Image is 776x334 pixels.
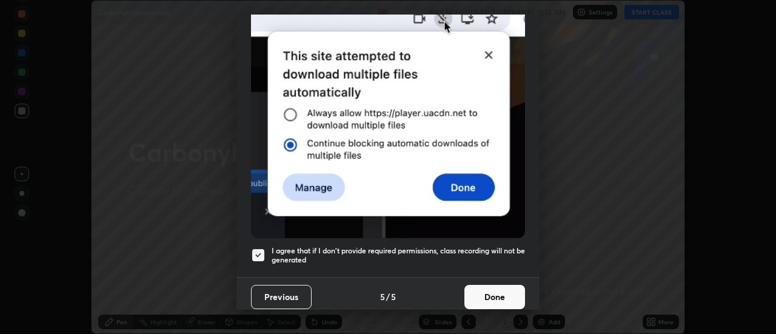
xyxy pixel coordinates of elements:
h4: 5 [380,290,385,303]
h4: 5 [391,290,396,303]
button: Done [464,285,525,309]
h5: I agree that if I don't provide required permissions, class recording will not be generated [272,246,525,265]
h4: / [386,290,390,303]
button: Previous [251,285,312,309]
